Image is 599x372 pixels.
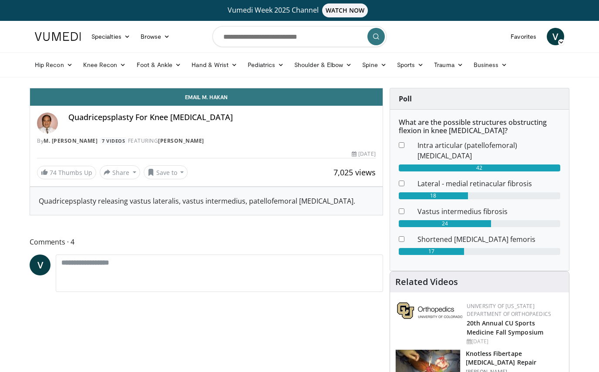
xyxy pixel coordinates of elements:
a: Business [468,56,513,74]
dd: Vastus intermedius fibrosis [411,206,567,217]
span: 74 [50,168,57,177]
div: 17 [399,248,464,255]
dd: Lateral - medial retinacular fibrosis [411,178,567,189]
div: [DATE] [467,338,562,345]
span: WATCH NOW [322,3,368,17]
input: Search topics, interventions [212,26,387,47]
a: Pediatrics [242,56,289,74]
img: VuMedi Logo [35,32,81,41]
div: Quadricepsplasty releasing vastus lateralis, vastus intermedius, patellofemoral [MEDICAL_DATA]. [39,196,374,206]
a: Specialties [86,28,135,45]
a: Sports [392,56,429,74]
a: Vumedi Week 2025 ChannelWATCH NOW [36,3,563,17]
a: 20th Annual CU Sports Medicine Fall Symposium [467,319,543,336]
a: University of [US_STATE] Department of Orthopaedics [467,302,551,318]
a: Favorites [505,28,542,45]
a: Spine [357,56,391,74]
span: Comments 4 [30,236,383,248]
a: Trauma [429,56,468,74]
div: [DATE] [352,150,375,158]
div: By FEATURING [37,137,376,145]
h4: Related Videos [395,277,458,287]
a: 7 Videos [99,137,128,144]
h6: What are the possible structures obstructing flexion in knee [MEDICAL_DATA]? [399,118,560,135]
a: Browse [135,28,175,45]
div: 42 [399,164,560,171]
dd: Shortened [MEDICAL_DATA] femoris [411,234,567,245]
a: Shoulder & Elbow [289,56,357,74]
a: Hand & Wrist [186,56,242,74]
strong: Poll [399,94,412,104]
img: Avatar [37,113,58,134]
img: 355603a8-37da-49b6-856f-e00d7e9307d3.png.150x105_q85_autocrop_double_scale_upscale_version-0.2.png [397,302,462,319]
span: 7,025 views [333,167,376,178]
a: [PERSON_NAME] [158,137,204,144]
a: Knee Recon [78,56,131,74]
a: Email M. Hakan [30,88,383,106]
h3: Knotless Fibertape [MEDICAL_DATA] Repair [466,349,564,367]
dd: Intra articular (patellofemoral) [MEDICAL_DATA] [411,140,567,161]
div: 24 [399,220,491,227]
button: Save to [144,165,188,179]
a: 74 Thumbs Up [37,166,96,179]
h4: Quadricepsplasty For Knee [MEDICAL_DATA] [68,113,376,122]
button: Share [100,165,140,179]
a: Foot & Ankle [131,56,187,74]
a: Hip Recon [30,56,78,74]
a: V [547,28,564,45]
a: M. [PERSON_NAME] [44,137,98,144]
div: 18 [399,192,468,199]
a: V [30,255,50,275]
